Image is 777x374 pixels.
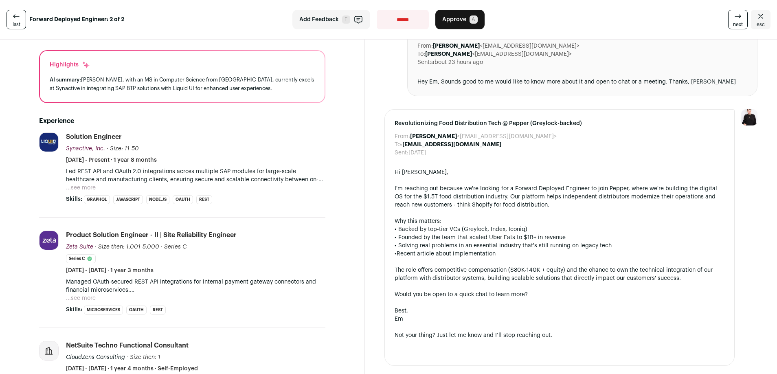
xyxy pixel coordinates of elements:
div: [PERSON_NAME], with an MS in Computer Science from [GEOGRAPHIC_DATA], currently excels at Synacti... [50,75,315,92]
span: Zeta Suite [66,244,93,250]
li: GraphQL [84,195,110,204]
button: Add Feedback F [292,10,370,29]
dd: [DATE] [408,149,426,157]
dd: <[EMAIL_ADDRESS][DOMAIN_NAME]> [410,132,557,141]
div: NetSuite Techno Functional Consultant [66,341,189,350]
dt: From: [417,42,433,50]
img: f3df7a5fd57e38bc02eae3ebc19dccab9f265dae31a1e3ef461711caa8473669.jpg [40,231,58,250]
span: · Size then: 1 [127,354,160,360]
div: Product Solution Engineer - II | Site Reliability Engineer [66,231,237,240]
div: Highlights [50,61,90,69]
span: [DATE] - [DATE] · 1 year 3 months [66,266,154,275]
li: OAuth [126,306,147,315]
span: Series C [164,244,187,250]
span: A [470,15,478,24]
div: • Solving real problems in an essential industry that's still running on legacy tech [395,242,724,250]
span: • [395,251,397,257]
span: · Size then: 1,001-5,000 [95,244,159,250]
a: Close [751,10,770,29]
li: JavaScript [113,195,143,204]
span: · Size: 11-50 [107,146,139,152]
dt: From: [395,132,410,141]
div: • Founded by the team that scaled Uber Eats to $1B+ in revenue [395,233,724,242]
div: • Backed by top-tier VCs (Greylock, Index, Iconiq) [395,225,724,233]
h2: Experience [39,116,325,126]
b: [PERSON_NAME] [425,51,472,57]
span: last [13,21,20,28]
a: Recent article about implementation [397,251,496,257]
li: Series C [66,254,96,263]
button: ...see more [66,294,96,302]
span: Synactive, Inc. [66,146,105,152]
dd: <[EMAIL_ADDRESS][DOMAIN_NAME]> [425,50,572,58]
b: [PERSON_NAME] [410,134,457,139]
button: ...see more [66,184,96,192]
span: [DATE] - Present · 1 year 8 months [66,156,157,164]
span: Skills: [66,306,82,314]
li: Node.js [146,195,169,204]
div: Not your thing? Just let me know and I’ll stop reaching out. [395,331,724,339]
div: The role offers competitive compensation ($80K-140K + equity) and the chance to own the technical... [395,266,724,282]
b: [EMAIL_ADDRESS][DOMAIN_NAME] [402,142,501,147]
li: Microservices [84,306,123,315]
dd: about 23 hours ago [431,58,483,66]
button: Approve A [435,10,485,29]
div: Hey Em, Sounds good to me would like to know more about it and open to chat or a meeting. Thanks,... [417,78,747,86]
span: Revolutionizing Food Distribution Tech @ Pepper (Greylock-backed) [395,119,724,128]
span: [DATE] - [DATE] · 1 year 4 months · Self-Employed [66,365,198,373]
li: REST [196,195,212,204]
dt: Sent: [417,58,431,66]
p: Led REST API and OAuth 2.0 integrations across multiple SAP modules for large-scale healthcare an... [66,167,325,184]
li: REST [150,306,166,315]
div: Best, [395,307,724,315]
div: Em [395,315,724,323]
span: AI summary: [50,77,81,82]
span: CloudZens Consulting [66,354,125,360]
div: Hi [PERSON_NAME], [395,168,724,176]
img: 9240684-medium_jpg [741,109,757,125]
span: next [733,21,743,28]
dt: To: [417,50,425,58]
dd: <[EMAIL_ADDRESS][DOMAIN_NAME]> [433,42,579,50]
p: Managed OAuth-secured REST API integrations for internal payment gateway connectors and financial... [66,278,325,294]
span: Approve [442,15,466,24]
dt: Sent: [395,149,408,157]
dt: To: [395,141,402,149]
a: last [7,10,26,29]
span: Add Feedback [299,15,339,24]
li: OAuth [173,195,193,204]
img: bcbdc7282b4cfc9f4d74ba9c045c1b3e9317a236be3369e4fb147a359425e48e.jpg [40,133,58,152]
span: F [342,15,350,24]
img: company-logo-placeholder-414d4e2ec0e2ddebbe968bf319fdfe5acfe0c9b87f798d344e800bc9a89632a0.png [40,341,58,360]
b: [PERSON_NAME] [433,43,480,49]
span: esc [757,21,765,28]
a: next [728,10,748,29]
div: Would you be open to a quick chat to learn more? [395,290,724,299]
strong: Forward Deployed Engineer: 2 of 2 [29,15,124,24]
span: · [161,243,162,251]
span: Skills: [66,195,82,203]
div: Why this matters: [395,217,724,225]
div: I'm reaching out because we're looking for a Forward Deployed Engineer to join Pepper, where we'r... [395,185,724,209]
div: Solution Engineer [66,132,122,141]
